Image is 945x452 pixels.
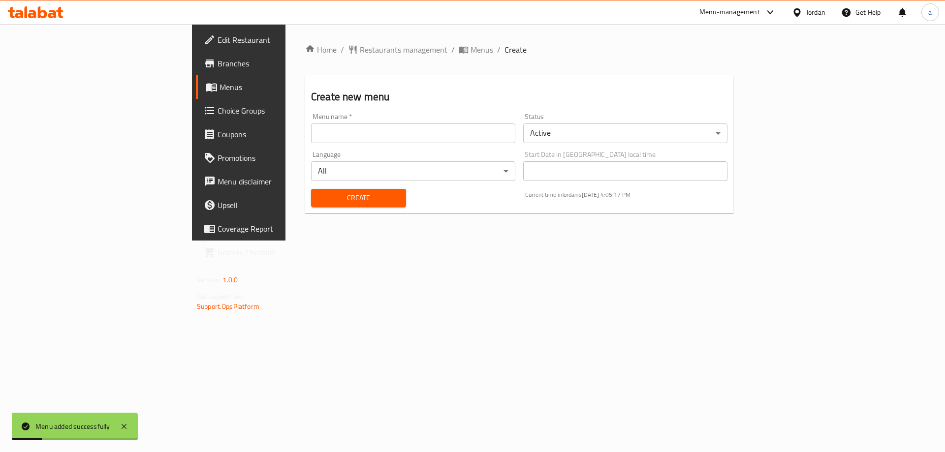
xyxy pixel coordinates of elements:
[305,44,733,56] nav: breadcrumb
[197,290,242,303] span: Get support on:
[218,152,342,164] span: Promotions
[218,223,342,235] span: Coverage Report
[806,7,825,18] div: Jordan
[459,44,493,56] a: Menus
[218,34,342,46] span: Edit Restaurant
[699,6,760,18] div: Menu-management
[471,44,493,56] span: Menus
[311,189,406,207] button: Create
[525,190,727,199] p: Current time in Jordan is [DATE] 4:05:17 PM
[218,128,342,140] span: Coupons
[196,122,350,146] a: Coupons
[311,123,515,143] input: Please enter Menu name
[218,105,342,117] span: Choice Groups
[196,75,350,99] a: Menus
[196,99,350,122] a: Choice Groups
[928,7,932,18] span: a
[451,44,455,56] li: /
[319,192,398,204] span: Create
[197,300,259,313] a: Support.OpsPlatform
[348,44,447,56] a: Restaurants management
[504,44,527,56] span: Create
[218,199,342,211] span: Upsell
[35,421,110,432] div: Menu added successfully
[196,241,350,264] a: Grocery Checklist
[311,90,727,104] h2: Create new menu
[218,246,342,258] span: Grocery Checklist
[311,161,515,181] div: All
[196,52,350,75] a: Branches
[497,44,501,56] li: /
[222,273,238,286] span: 1.0.0
[218,58,342,69] span: Branches
[196,28,350,52] a: Edit Restaurant
[196,146,350,170] a: Promotions
[218,176,342,187] span: Menu disclaimer
[196,170,350,193] a: Menu disclaimer
[196,193,350,217] a: Upsell
[360,44,447,56] span: Restaurants management
[523,123,727,143] div: Active
[220,81,342,93] span: Menus
[197,273,221,286] span: Version:
[196,217,350,241] a: Coverage Report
